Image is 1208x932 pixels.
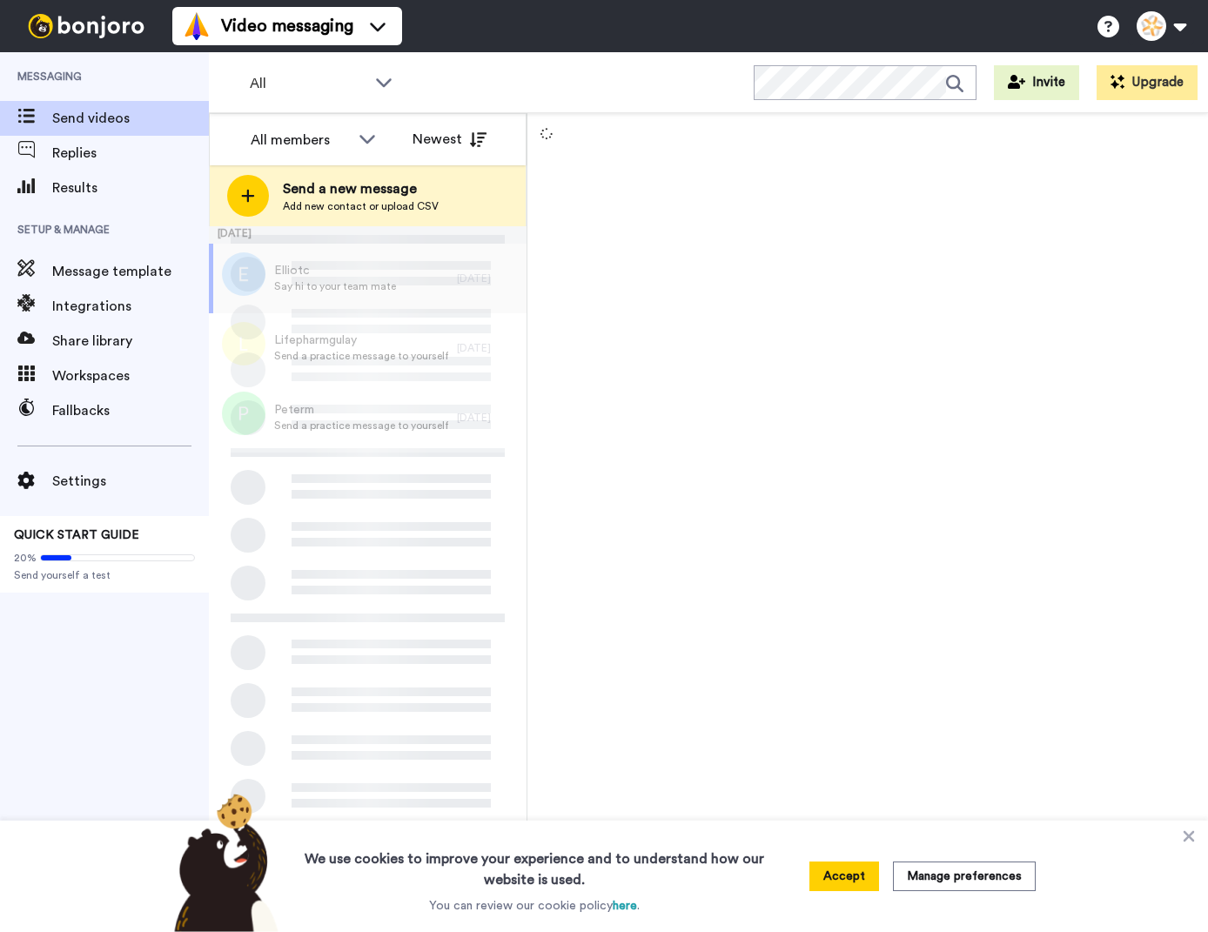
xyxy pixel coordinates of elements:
span: Share library [52,331,209,352]
h3: We use cookies to improve your experience and to understand how our website is used. [287,838,782,890]
span: Workspaces [52,365,209,386]
span: Lifepharmgulay [274,332,448,349]
span: Elliotc [274,262,396,279]
span: Settings [52,471,209,492]
span: Say hi to your team mate [274,279,396,293]
span: All [250,73,366,94]
img: bj-logo-header-white.svg [21,14,151,38]
div: [DATE] [457,341,518,355]
span: Peterm [274,401,448,419]
span: Fallbacks [52,400,209,421]
span: Send a practice message to yourself [274,349,448,363]
img: e.png [222,252,265,296]
div: [DATE] [209,226,527,244]
span: Results [52,178,209,198]
p: You can review our cookie policy . [429,897,640,915]
div: All members [251,130,350,151]
span: Integrations [52,296,209,317]
span: Replies [52,143,209,164]
span: Send a practice message to yourself [274,419,448,432]
span: QUICK START GUIDE [14,529,139,541]
span: Send videos [52,108,209,129]
button: Invite [994,65,1079,100]
img: p.png [222,392,265,435]
img: bear-with-cookie.png [158,793,287,932]
img: vm-color.svg [183,12,211,40]
span: Add new contact or upload CSV [283,199,439,213]
span: Video messaging [221,14,353,38]
span: Message template [52,261,209,282]
span: Send a new message [283,178,439,199]
button: Upgrade [1097,65,1198,100]
span: Send yourself a test [14,568,195,582]
span: 20% [14,551,37,565]
img: l.png [222,322,265,365]
button: Manage preferences [893,862,1036,891]
a: here [613,900,637,912]
button: Newest [399,122,500,157]
button: Accept [809,862,879,891]
div: [DATE] [457,411,518,425]
div: [DATE] [457,272,518,285]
